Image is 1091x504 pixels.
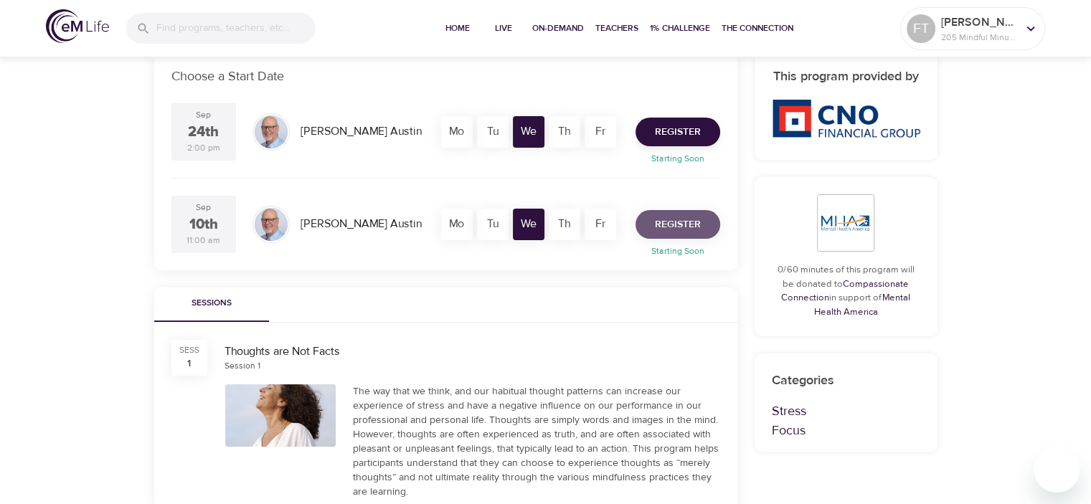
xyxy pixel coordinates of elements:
div: SESS [179,344,199,356]
div: 1 [187,356,191,371]
div: 24th [188,122,219,143]
div: Mo [441,209,473,240]
div: Sep [196,201,211,214]
p: Focus [772,421,920,440]
img: CNO%20logo.png [772,99,920,138]
span: Home [440,21,475,36]
div: FT [907,14,935,43]
span: On-Demand [532,21,584,36]
div: 10th [189,214,218,235]
p: Starting Soon [627,152,729,165]
a: Compassionate Connection [781,278,909,304]
div: Tu [477,116,509,148]
p: Choose a Start Date [171,67,720,86]
div: Thoughts are Not Facts [225,343,720,360]
div: [PERSON_NAME] Austin [295,210,428,238]
div: The way that we think, and our habitual thought patterns can increase our experience of stress an... [353,384,720,499]
div: Fr [585,209,616,240]
span: Sessions [163,296,260,311]
button: Register [636,118,720,146]
div: We [513,116,544,148]
div: Th [549,209,580,240]
iframe: Button to launch messaging window [1034,447,1080,493]
div: 11:00 am [186,234,220,247]
span: Teachers [595,21,638,36]
div: Tu [477,209,509,240]
div: Fr [585,116,616,148]
span: Register [655,216,701,234]
span: The Connection [722,21,793,36]
div: Mo [441,116,473,148]
button: Register [636,210,720,239]
p: Categories [772,371,920,390]
div: [PERSON_NAME] Austin [295,118,428,146]
p: [PERSON_NAME] [941,14,1017,31]
div: Sep [196,109,211,121]
span: 1% Challenge [650,21,710,36]
p: 0/60 minutes of this program will be donated to in support of [772,263,920,319]
div: Session 1 [225,360,260,372]
input: Find programs, teachers, etc... [156,13,316,44]
img: logo [46,9,109,43]
div: We [513,209,544,240]
span: Live [486,21,521,36]
span: Register [655,123,701,141]
div: Th [549,116,580,148]
a: Mental Health America [814,292,911,318]
h6: This program provided by [772,67,920,87]
p: Stress [772,401,920,421]
p: Starting Soon [627,244,729,257]
div: 2:00 pm [187,142,220,154]
p: 205 Mindful Minutes [941,31,1017,44]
